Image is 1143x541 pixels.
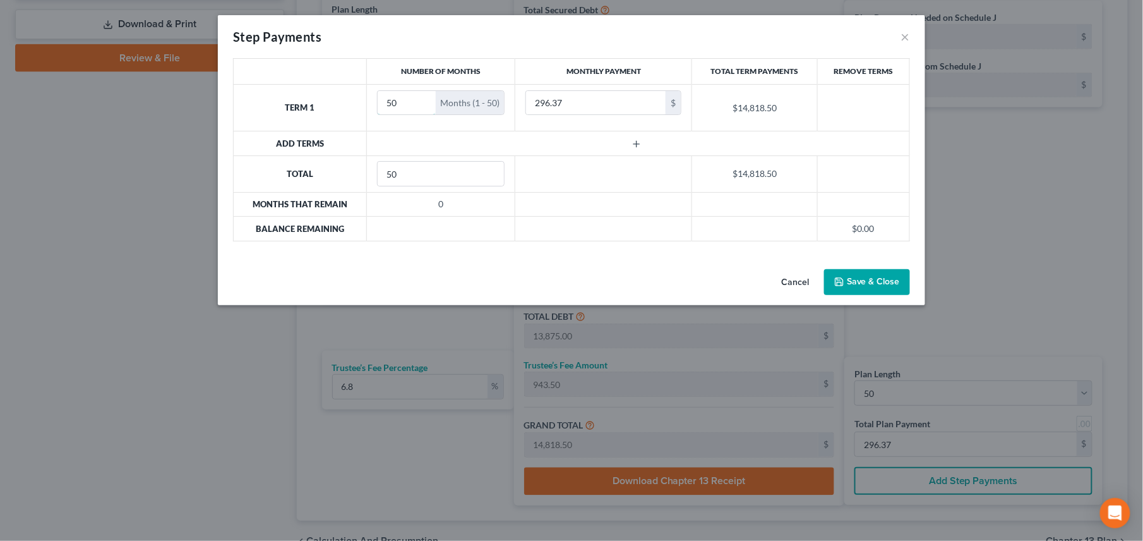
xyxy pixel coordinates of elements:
[378,91,436,115] input: --
[234,155,367,192] th: Total
[1100,498,1130,528] div: Open Intercom Messenger
[901,29,910,44] button: ×
[817,59,909,85] th: Remove Terms
[233,28,321,46] div: Step Payments
[515,59,692,85] th: Monthly Payment
[366,192,515,216] td: 0
[378,162,505,186] input: --
[817,217,909,241] td: $0.00
[692,155,817,192] td: $14,818.50
[692,59,817,85] th: Total Term Payments
[436,91,504,115] div: Months (1 - 50)
[234,84,367,131] th: Term 1
[366,59,515,85] th: Number of Months
[234,131,367,155] th: Add Terms
[234,217,367,241] th: Balance Remaining
[692,84,817,131] td: $14,818.50
[771,270,819,296] button: Cancel
[234,192,367,216] th: Months that Remain
[526,91,666,115] input: 0.00
[824,269,910,296] button: Save & Close
[666,91,681,115] div: $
